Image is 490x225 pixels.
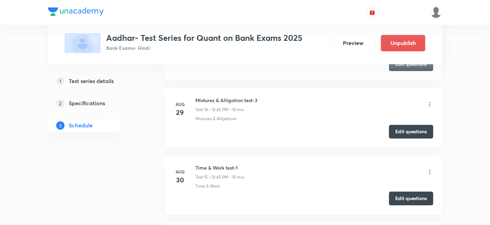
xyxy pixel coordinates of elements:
[56,77,65,85] p: 1
[48,8,104,16] img: Company Logo
[195,107,244,113] p: Test 14 • 12:45 PM • 10 min
[195,174,244,181] p: Test 15 • 12:45 PM • 10 min
[430,7,442,18] img: Drishti Chauhan
[195,116,236,122] p: Mixtures & Alligations
[389,125,433,139] button: Edit questions
[69,99,105,108] h5: Specifications
[48,97,142,110] a: 2Specifications
[56,121,65,130] p: 3
[173,169,187,175] h6: Aug
[389,57,433,71] button: Edit questions
[173,101,187,108] h6: Aug
[106,45,302,52] p: Bank Exams • Hindi
[48,8,104,18] a: Company Logo
[106,33,302,43] h3: Aadhar- Test Series for Quant on Bank Exams 2025
[331,35,375,52] button: Preview
[195,164,244,172] h6: Time & Work test-1
[56,99,65,108] p: 2
[369,9,375,16] img: avatar
[389,192,433,206] button: Edit questions
[173,108,187,118] h4: 29
[381,35,425,52] button: Unpublish
[69,121,93,130] h5: Schedule
[195,183,220,190] p: Time & Work
[173,175,187,186] h4: 30
[195,97,257,104] h6: Mixtures & Alligation test-3
[65,33,101,53] img: fallback-thumbnail.png
[48,74,142,88] a: 1Test series details
[367,7,378,18] button: avatar
[69,77,114,85] h5: Test series details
